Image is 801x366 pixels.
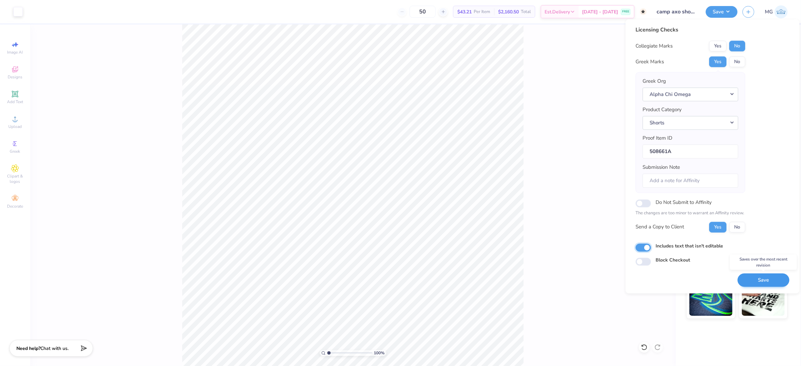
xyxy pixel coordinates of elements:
span: Total [521,8,531,15]
span: [DATE] - [DATE] [582,8,618,15]
button: Alpha Chi Omega [643,87,738,101]
div: Licensing Checks [636,26,745,34]
label: Includes text that isn't editable [656,242,723,249]
span: 100 % [374,350,385,356]
label: Product Category [643,106,682,114]
img: Glow in the Dark Ink [689,282,732,316]
span: Chat with us. [40,345,69,352]
button: Yes [709,57,726,67]
button: Shorts [643,116,738,130]
button: Save [706,6,737,18]
span: FREE [622,9,629,14]
span: Designs [8,74,22,80]
label: Proof Item ID [643,135,672,142]
button: No [729,57,745,67]
div: Saves over the most recent revision [730,254,797,270]
label: Submission Note [643,164,680,171]
button: Yes [709,222,726,232]
div: Send a Copy to Client [636,223,684,231]
span: Add Text [7,99,23,104]
span: Clipart & logos [3,173,27,184]
div: Greek Marks [636,58,664,66]
div: Collegiate Marks [636,42,673,50]
span: Decorate [7,204,23,209]
label: Greek Org [643,78,666,85]
span: Per Item [474,8,490,15]
span: MG [765,8,773,16]
strong: Need help? [16,345,40,352]
span: Greek [10,149,20,154]
img: Water based Ink [742,282,785,316]
span: $43.21 [457,8,472,15]
label: Block Checkout [656,257,690,264]
p: The changes are too minor to warrant an Affinity review. [636,210,745,217]
span: Image AI [7,50,23,55]
a: MG [765,5,788,18]
input: – – [410,6,436,18]
button: Yes [709,41,726,52]
span: Upload [8,124,22,129]
span: $2,160.50 [498,8,519,15]
button: No [729,222,745,232]
button: No [729,41,745,52]
input: Untitled Design [652,5,701,18]
label: Do Not Submit to Affinity [656,198,712,207]
button: Save [737,273,789,287]
input: Add a note for Affinity [643,173,738,188]
span: Est. Delivery [545,8,570,15]
img: Mary Grace [775,5,788,18]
